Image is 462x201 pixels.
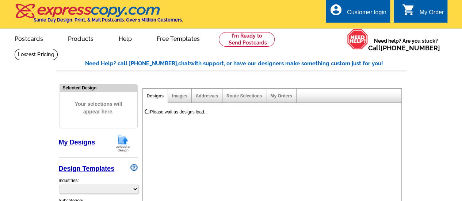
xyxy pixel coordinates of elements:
[145,30,211,47] a: Free Templates
[196,93,218,98] a: Addresses
[347,29,368,50] img: help
[34,17,183,23] h4: Same Day Design, Print, & Mail Postcards. Over 1 Million Customers.
[270,93,292,98] a: My Orders
[329,8,386,17] a: account_circle Customer login
[113,134,132,152] img: upload-design
[56,30,106,47] a: Products
[368,44,440,52] span: Call
[419,9,444,19] div: My Order
[59,139,95,146] a: My Designs
[59,165,115,172] a: Design Templates
[15,9,183,23] a: Same Day Design, Print, & Mail Postcards. Over 1 Million Customers.
[85,59,406,68] div: Need Help? call [PHONE_NUMBER], with support, or have our designers make something custom just fo...
[381,44,440,52] a: [PHONE_NUMBER]
[178,60,190,67] span: chat
[347,9,386,19] div: Customer login
[368,37,444,52] span: Need help? Are you stuck?
[144,109,150,115] img: loading...
[60,84,137,91] div: Selected Design
[3,30,55,47] a: Postcards
[147,93,164,98] a: Designs
[107,30,144,47] a: Help
[402,8,444,17] a: shopping_cart My Order
[402,3,415,16] i: shopping_cart
[65,93,132,123] span: Your selections will appear here.
[172,93,187,98] a: Images
[59,174,138,197] div: Industries:
[226,93,262,98] a: Route Selections
[150,109,208,115] div: Please wait as designs load...
[130,164,138,171] img: design-wizard-help-icon.png
[329,3,343,16] i: account_circle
